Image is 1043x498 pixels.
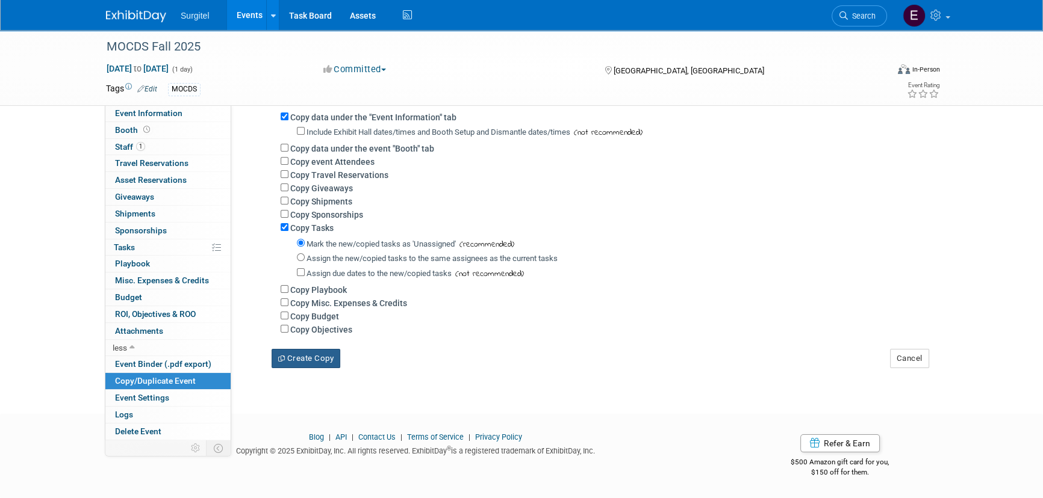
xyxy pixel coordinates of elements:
a: Misc. Expenses & Credits [105,272,231,289]
div: Event Rating [907,82,939,88]
span: Playbook [115,259,150,268]
span: Booth [115,125,152,135]
span: Logs [115,410,133,419]
sup: ® [447,445,451,452]
a: Budget [105,289,231,306]
span: Copy/Duplicate Event [115,376,196,386]
label: Copy Giveaways [290,183,353,193]
span: Giveaways [115,192,154,201]
label: Copy Shipments [290,197,352,206]
span: to [132,64,143,73]
button: Committed [319,63,391,76]
div: $500 Amazon gift card for you, [743,449,938,477]
div: MOCDS Fall 2025 [102,36,869,58]
a: Blog [309,432,324,441]
span: (not recommended) [452,268,524,280]
a: less [105,340,231,356]
span: Budget [115,292,142,302]
span: | [465,432,473,441]
a: Search [832,5,887,26]
label: Copy Misc. Expenses & Credits [290,298,407,308]
span: (recommended) [456,238,514,251]
button: Create Copy [272,349,340,368]
img: Format-Inperson.png [898,64,910,74]
label: Copy Tasks [290,223,334,233]
img: ExhibitDay [106,10,166,22]
label: Copy Budget [290,312,339,321]
a: Travel Reservations [105,155,231,171]
span: Event Information [115,108,182,118]
span: Staff [115,142,145,152]
div: Copyright © 2025 ExhibitDay, Inc. All rights reserved. ExhibitDay is a registered trademark of Ex... [106,443,725,456]
span: Event Binder (.pdf export) [115,359,211,369]
span: | [349,432,356,441]
div: MOCDS [168,83,201,96]
span: Surgitel [181,11,209,20]
a: Logs [105,407,231,423]
td: Toggle Event Tabs [207,440,231,456]
span: Travel Reservations [115,158,188,168]
span: Misc. Expenses & Credits [115,275,209,285]
span: Attachments [115,326,163,336]
span: 1 [136,142,145,151]
a: Copy/Duplicate Event [105,373,231,389]
a: Contact Us [358,432,396,441]
label: Assign due dates to the new/copied tasks [307,269,452,278]
td: Personalize Event Tab Strip [185,440,207,456]
span: Search [848,11,876,20]
a: Privacy Policy [475,432,522,441]
a: Event Binder (.pdf export) [105,356,231,372]
a: Giveaways [105,189,231,205]
span: (not recommended) [570,126,643,139]
span: Booth not reserved yet [141,125,152,134]
label: Mark the new/copied tasks as 'Unassigned' [307,239,456,248]
label: Copy data under the event "Booth" tab [290,144,434,153]
span: [GEOGRAPHIC_DATA], [GEOGRAPHIC_DATA] [613,66,764,75]
label: Copy Objectives [290,325,352,334]
span: Delete Event [115,426,161,436]
a: Refer & Earn [800,434,880,452]
a: ROI, Objectives & ROO [105,306,231,322]
a: Terms of Service [407,432,464,441]
a: Staff1 [105,139,231,155]
label: Copy Sponsorships [290,210,363,220]
a: Tasks [105,239,231,256]
div: Event Format [816,63,940,81]
span: | [326,432,334,441]
a: Playbook [105,256,231,272]
a: Event Information [105,105,231,121]
span: Sponsorships [115,226,167,235]
span: | [397,432,405,441]
a: Booth [105,122,231,138]
a: Sponsorships [105,223,231,239]
a: Event Settings [105,390,231,406]
label: Assign the new/copied tasks to the same assignees as the current tasks [307,254,558,263]
label: Copy data under the "Event Information" tab [290,112,456,122]
span: ROI, Objectives & ROO [115,309,196,319]
span: [DATE] [DATE] [106,63,169,74]
span: Tasks [114,242,135,252]
button: Cancel [890,349,929,368]
label: Copy Playbook [290,285,347,295]
label: Copy Travel Reservations [290,170,388,180]
span: Asset Reservations [115,175,187,185]
a: API [335,432,347,441]
span: less [113,343,127,352]
td: Tags [106,82,157,96]
label: Copy event Attendees [290,157,375,167]
a: Attachments [105,323,231,339]
img: Event Coordinator [903,4,926,27]
div: In-Person [912,65,940,74]
span: Event Settings [115,393,169,402]
a: Edit [137,85,157,93]
a: Shipments [105,206,231,222]
a: Asset Reservations [105,172,231,188]
span: Shipments [115,209,155,218]
span: (1 day) [171,66,193,73]
a: Delete Event [105,423,231,440]
label: Include Exhibit Hall dates/times and Booth Setup and Dismantle dates/times [307,128,570,137]
div: $150 off for them. [743,467,938,478]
